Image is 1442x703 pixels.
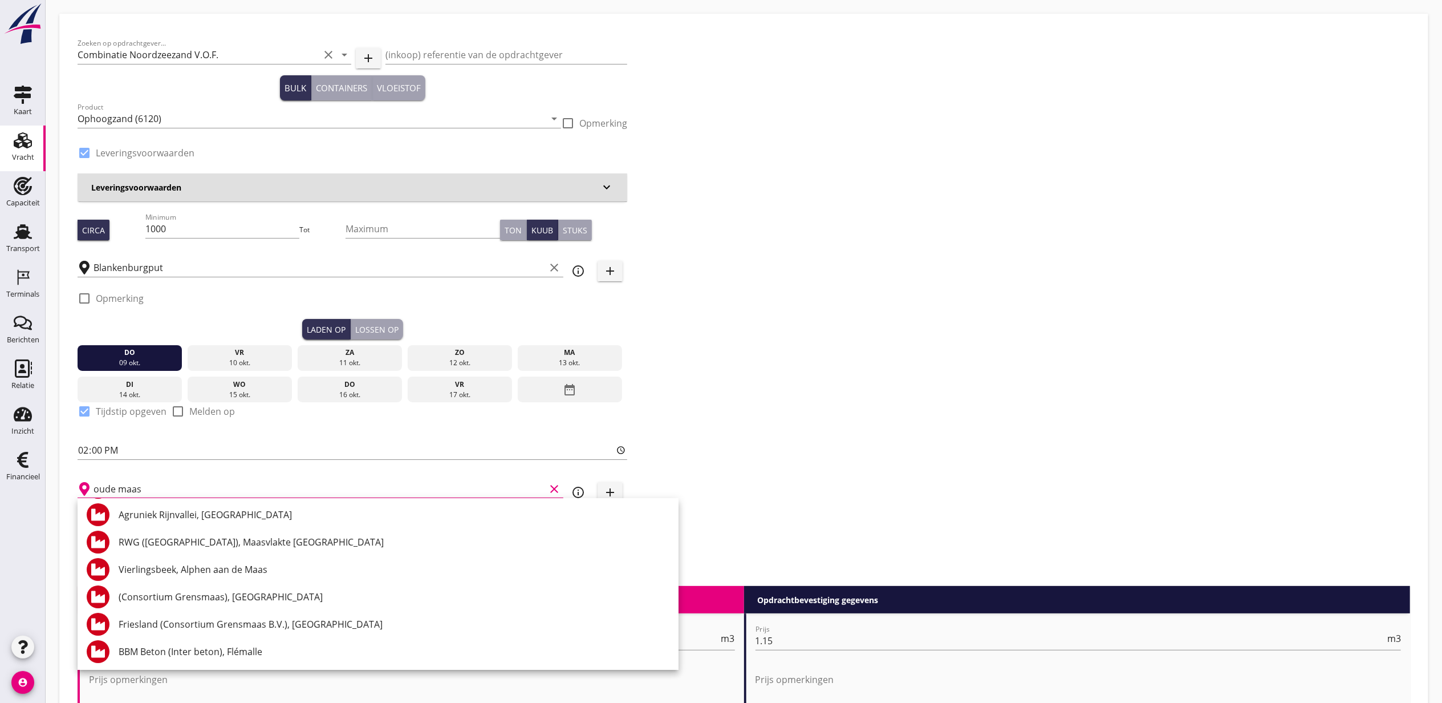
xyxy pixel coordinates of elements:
div: Vloeistof [377,82,421,95]
div: Kaart [14,108,32,115]
input: Losplaats [94,480,545,498]
i: account_circle [11,671,34,694]
div: do [300,379,400,390]
div: Financieel [6,473,40,480]
button: Laden op [302,319,351,340]
i: add [603,486,617,499]
div: za [300,348,400,358]
label: Opmerking [96,293,144,304]
div: Friesland (Consortium Grensmaas B.V.), [GEOGRAPHIC_DATA] [119,617,669,631]
i: info_outline [571,486,585,499]
span: m3 [721,634,735,643]
i: clear [322,48,335,62]
div: 17 okt. [410,390,509,400]
div: Agruniek Rijnvallei, [GEOGRAPHIC_DATA] [119,508,669,522]
div: 15 okt. [190,390,290,400]
div: Berichten [7,336,39,344]
button: Bulk [280,75,311,100]
div: Tot [299,225,346,235]
h3: Leveringsvoorwaarden [91,181,600,193]
img: logo-small.a267ee39.svg [2,3,43,45]
div: do [80,348,180,358]
div: zo [410,348,509,358]
div: Transport [6,245,40,252]
div: Inzicht [11,427,34,435]
label: Opmerking [579,118,627,129]
button: Kuub [527,220,558,240]
div: 11 okt. [300,358,400,368]
button: Circa [78,220,109,240]
div: 14 okt. [80,390,180,400]
i: date_range [563,379,576,400]
i: arrow_drop_down [547,112,561,126]
i: info_outline [571,264,585,278]
i: clear [547,261,561,274]
i: add [603,264,617,278]
div: Vierlingsbeek, Alphen aan de Maas [119,563,669,576]
div: 10 okt. [190,358,290,368]
div: BBM Beton (Inter beton), Flémalle [119,645,669,658]
i: add [361,51,375,65]
input: Laadplaats [94,258,545,277]
div: Containers [316,82,367,95]
input: Product [78,110,545,128]
div: RWG ([GEOGRAPHIC_DATA]), Maasvlakte [GEOGRAPHIC_DATA] [119,535,669,549]
div: 13 okt. [520,358,619,368]
div: Relatie [11,382,34,389]
div: Circa [82,224,105,236]
div: Bulk [285,82,306,95]
div: (Consortium Grensmaas), [GEOGRAPHIC_DATA] [119,590,669,604]
div: Laden op [307,324,346,336]
div: Terminals [6,290,39,298]
label: Leveringsvoorwaarden [96,147,194,159]
div: vr [410,379,509,390]
label: Tijdstip opgeven [96,406,166,417]
div: ma [520,348,619,358]
div: Ton [505,224,522,236]
input: (inkoop) referentie van de opdrachtgever [385,46,627,64]
div: Kuub [531,224,553,236]
input: Prijs [755,632,1386,650]
i: clear [547,482,561,496]
div: 16 okt. [300,390,400,400]
div: Vracht [12,153,34,161]
div: Lossen op [355,324,399,336]
div: 09 okt. [80,358,180,368]
input: Zoeken op opdrachtgever... [78,46,319,64]
input: Minimum [145,220,300,238]
button: Containers [311,75,372,100]
button: Vloeistof [372,75,425,100]
button: Stuks [558,220,592,240]
div: Stuks [563,224,587,236]
label: Melden op [189,406,235,417]
div: vr [190,348,290,358]
button: Ton [500,220,527,240]
i: keyboard_arrow_down [600,180,614,194]
div: Capaciteit [6,199,40,207]
div: di [80,379,180,390]
div: wo [190,379,290,390]
input: Maximum [346,220,500,238]
span: m3 [1387,634,1401,643]
div: 12 okt. [410,358,509,368]
button: Lossen op [351,319,403,340]
i: arrow_drop_down [338,48,351,62]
